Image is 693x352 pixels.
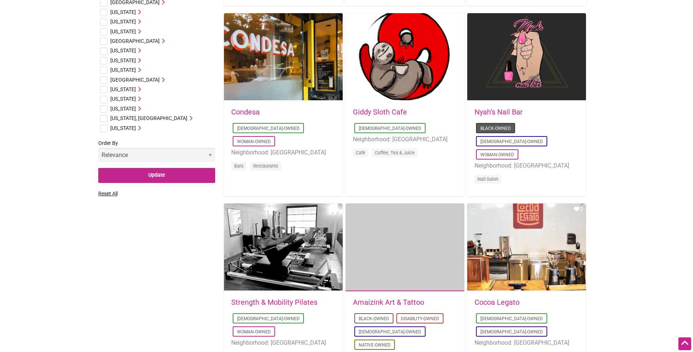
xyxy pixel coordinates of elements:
[480,329,543,334] a: [DEMOGRAPHIC_DATA]-Owned
[110,48,136,53] span: [US_STATE]
[477,176,498,182] a: Nail Salon
[110,106,136,112] span: [US_STATE]
[475,108,523,116] a: Nyah’s Nail Bar
[359,342,391,348] a: Native-Owned
[359,329,421,334] a: [DEMOGRAPHIC_DATA]-Owned
[98,168,215,183] input: Update
[110,38,160,44] span: [GEOGRAPHIC_DATA]
[475,298,519,307] a: Cocoa Legato
[353,108,407,116] a: Giddy Sloth Cafe
[375,150,415,156] a: Coffee, Tea & Juice
[98,191,118,196] a: Reset All
[110,125,136,131] span: [US_STATE]
[98,139,215,168] label: Order By
[110,115,187,121] span: [US_STATE], [GEOGRAPHIC_DATA]
[480,126,511,131] a: Black-Owned
[475,338,579,348] li: Neighborhood: [GEOGRAPHIC_DATA]
[98,148,215,162] select: Order By
[231,108,260,116] a: Condesa
[110,86,136,92] span: [US_STATE]
[359,316,389,321] a: Black-Owned
[231,148,335,157] li: Neighborhood: [GEOGRAPHIC_DATA]
[234,163,244,169] a: Bars
[237,329,271,334] a: Woman-Owned
[110,29,136,34] span: [US_STATE]
[110,96,136,102] span: [US_STATE]
[475,161,579,171] li: Neighborhood: [GEOGRAPHIC_DATA]
[353,135,457,144] li: Neighborhood: [GEOGRAPHIC_DATA]
[237,126,300,131] a: [DEMOGRAPHIC_DATA]-Owned
[110,77,160,83] span: [GEOGRAPHIC_DATA]
[231,298,317,307] a: Strength & Mobility Pilates
[237,139,271,144] a: Woman-Owned
[253,163,278,169] a: Restaurants
[359,126,421,131] a: [DEMOGRAPHIC_DATA]-Owned
[480,152,514,157] a: Woman-Owned
[480,316,543,321] a: [DEMOGRAPHIC_DATA]-Owned
[353,298,424,307] a: Amaizink Art & Tattoo
[480,139,543,144] a: [DEMOGRAPHIC_DATA]-Owned
[356,150,365,156] a: Cafe
[401,316,439,321] a: Disability-Owned
[110,67,136,73] span: [US_STATE]
[110,57,136,63] span: [US_STATE]
[231,338,335,348] li: Neighborhood: [GEOGRAPHIC_DATA]
[110,9,136,15] span: [US_STATE]
[110,19,136,25] span: [US_STATE]
[237,316,300,321] a: [DEMOGRAPHIC_DATA]-Owned
[678,337,691,350] div: Scroll Back to Top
